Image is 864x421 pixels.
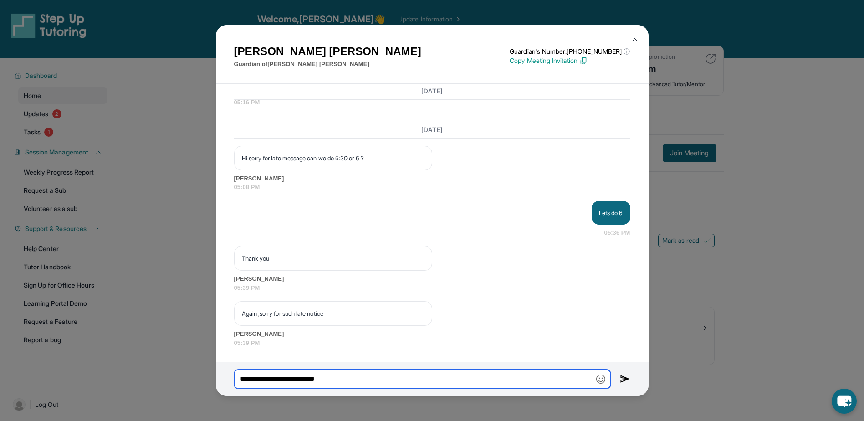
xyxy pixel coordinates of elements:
[234,43,421,60] h1: [PERSON_NAME] [PERSON_NAME]
[242,309,424,318] p: Again ,sorry for such late notice
[624,47,630,56] span: ⓘ
[510,47,630,56] p: Guardian's Number: [PHONE_NUMBER]
[596,375,605,384] img: Emoji
[234,87,630,96] h3: [DATE]
[599,208,623,217] p: Lets do 6
[631,35,639,42] img: Close Icon
[234,329,630,339] span: [PERSON_NAME]
[234,274,630,283] span: [PERSON_NAME]
[234,174,630,183] span: [PERSON_NAME]
[579,56,588,65] img: Copy Icon
[234,283,630,293] span: 05:39 PM
[510,56,630,65] p: Copy Meeting Invitation
[234,60,421,69] p: Guardian of [PERSON_NAME] [PERSON_NAME]
[242,154,424,163] p: Hi sorry for late message can we do 5:30 or 6 ?
[234,98,630,107] span: 05:16 PM
[234,125,630,134] h3: [DATE]
[604,228,630,237] span: 05:36 PM
[242,254,424,263] p: Thank you
[620,374,630,385] img: Send icon
[234,183,630,192] span: 05:08 PM
[832,389,857,414] button: chat-button
[234,339,630,348] span: 05:39 PM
